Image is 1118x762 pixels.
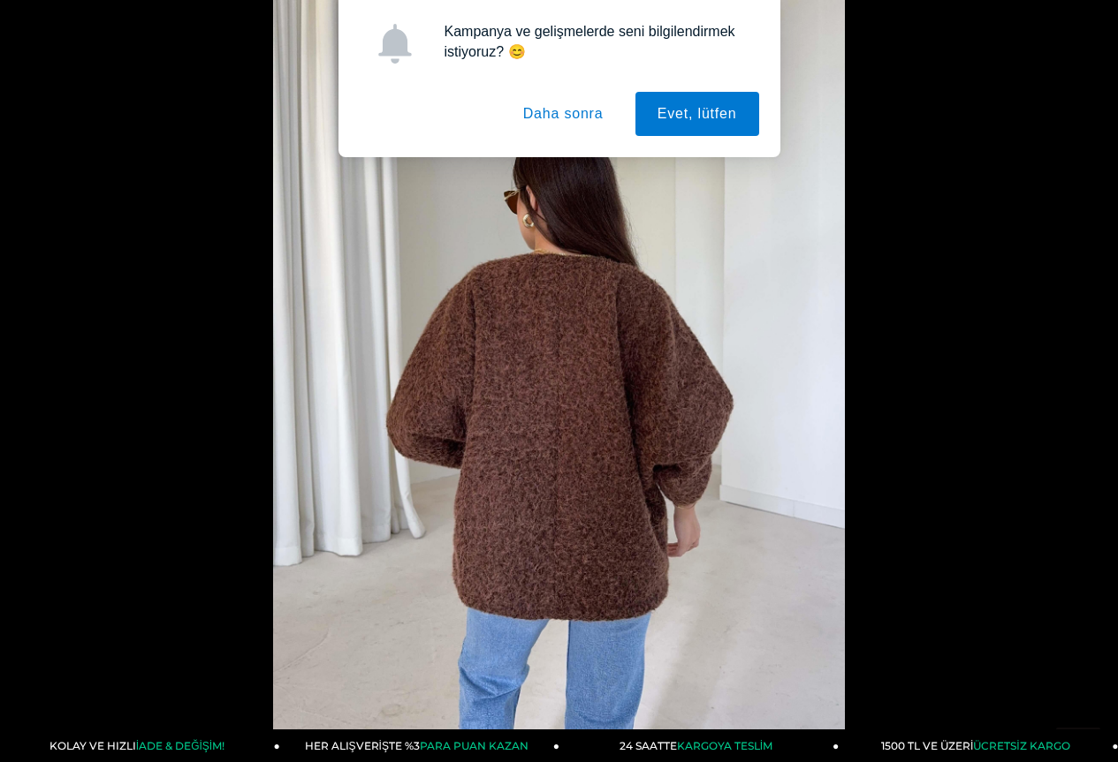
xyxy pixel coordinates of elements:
[1,729,280,762] a: KOLAY VE HIZLIİADE & DEĞİŞİM!
[839,729,1118,762] a: 1500 TL VE ÜZERİÜCRETSİZ KARGO
[635,92,759,136] button: Evet, lütfen
[136,739,224,752] span: İADE & DEĞİŞİM!
[559,729,839,762] a: 24 SAATTEKARGOYA TESLİM
[430,21,759,62] div: Kampanya ve gelişmelerde seni bilgilendirmek istiyoruz? 😊
[375,24,414,64] img: notification icon
[420,739,529,752] span: PARA PUAN KAZAN
[1056,728,1100,762] button: Toggle thumbnails
[677,739,772,752] span: KARGOYA TESLİM
[501,92,626,136] button: Daha sonra
[280,729,559,762] a: HER ALIŞVERİŞTE %3PARA PUAN KAZAN
[973,739,1069,752] span: ÜCRETSİZ KARGO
